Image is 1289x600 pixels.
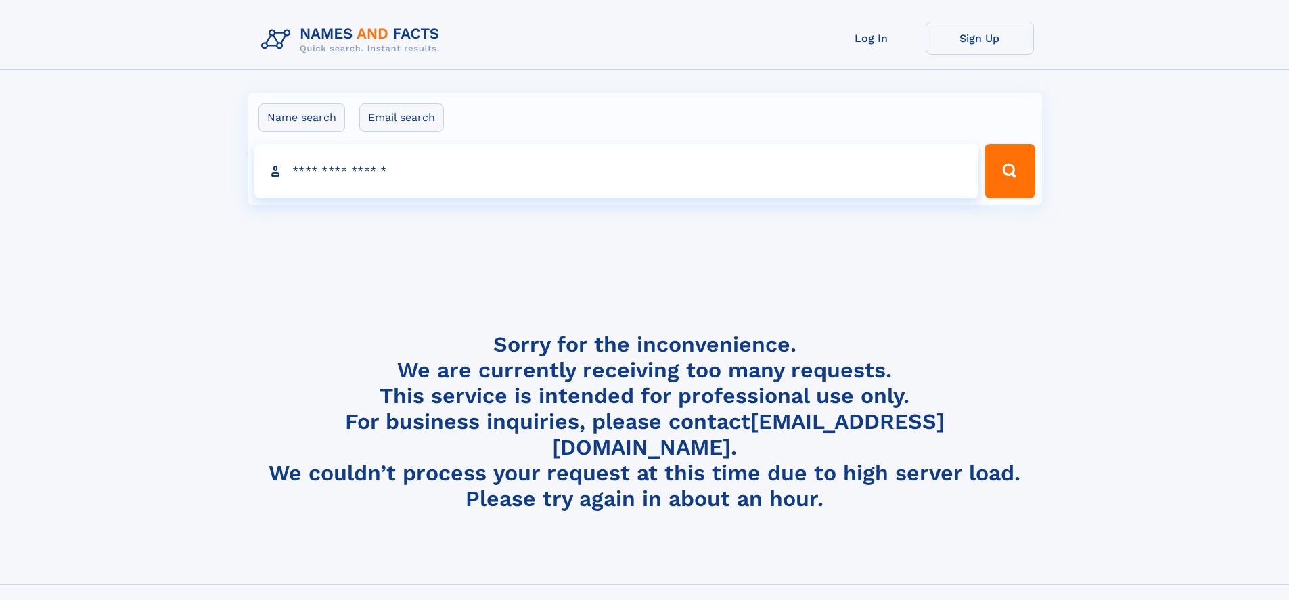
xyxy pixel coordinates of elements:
[985,144,1035,198] button: Search Button
[359,103,444,132] label: Email search
[254,144,979,198] input: search input
[926,22,1034,55] a: Sign Up
[256,331,1034,512] h4: Sorry for the inconvenience. We are currently receiving too many requests. This service is intend...
[258,103,345,132] label: Name search
[817,22,926,55] a: Log In
[256,22,451,58] img: Logo Names and Facts
[552,409,945,460] a: [EMAIL_ADDRESS][DOMAIN_NAME]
